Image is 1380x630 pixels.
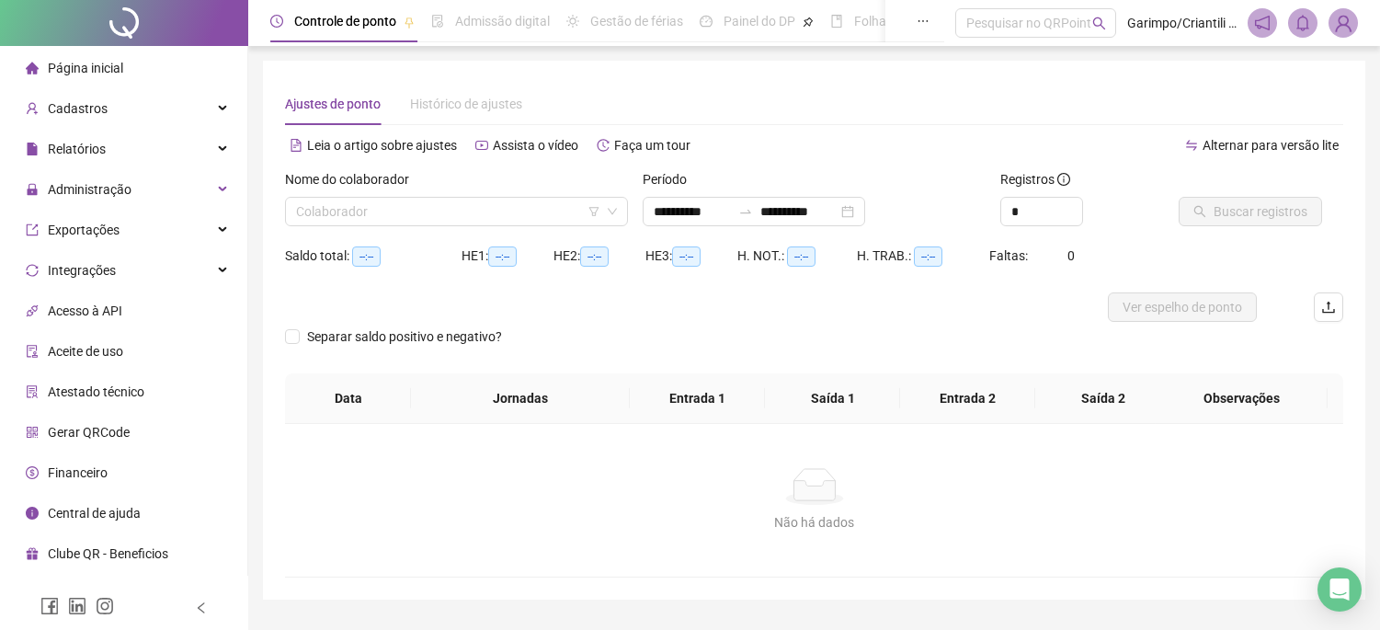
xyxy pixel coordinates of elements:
[307,512,1321,533] div: Não há dados
[580,246,609,267] span: --:--
[914,246,942,267] span: --:--
[26,304,39,317] span: api
[48,304,122,318] span: Acesso à API
[26,466,39,479] span: dollar
[48,223,120,237] span: Exportações
[1317,567,1362,612] div: Open Intercom Messenger
[48,506,141,521] span: Central de ajuda
[488,246,517,267] span: --:--
[1294,15,1311,31] span: bell
[26,385,39,398] span: solution
[900,373,1035,424] th: Entrada 2
[48,465,108,480] span: Financeiro
[765,373,900,424] th: Saída 1
[26,143,39,155] span: file
[462,246,553,267] div: HE 1:
[1170,388,1313,408] span: Observações
[1329,9,1357,37] img: 2226
[1179,197,1322,226] button: Buscar registros
[553,246,645,267] div: HE 2:
[26,507,39,520] span: info-circle
[285,169,421,189] label: Nome do colaborador
[566,15,579,28] span: sun
[431,15,444,28] span: file-done
[1185,139,1198,152] span: swap
[26,264,39,277] span: sync
[26,547,39,560] span: gift
[26,345,39,358] span: audit
[307,138,457,153] span: Leia o artigo sobre ajustes
[68,597,86,615] span: linkedin
[48,182,131,197] span: Administração
[1092,17,1106,30] span: search
[724,14,795,29] span: Painel do DP
[285,246,462,267] div: Saldo total:
[352,246,381,267] span: --:--
[738,204,753,219] span: to
[588,206,599,217] span: filter
[48,546,168,561] span: Clube QR - Beneficios
[48,384,144,399] span: Atestado técnico
[1067,248,1075,263] span: 0
[270,15,283,28] span: clock-circle
[597,139,610,152] span: history
[738,204,753,219] span: swap-right
[989,248,1031,263] span: Faltas:
[700,15,713,28] span: dashboard
[411,373,629,424] th: Jornadas
[290,139,302,152] span: file-text
[26,62,39,74] span: home
[643,169,699,189] label: Período
[630,373,765,424] th: Entrada 1
[48,425,130,440] span: Gerar QRCode
[607,206,618,217] span: down
[493,138,578,153] span: Assista o vídeo
[672,246,701,267] span: --:--
[48,61,123,75] span: Página inicial
[1254,15,1271,31] span: notification
[1000,169,1070,189] span: Registros
[1108,292,1257,322] button: Ver espelho de ponto
[803,17,814,28] span: pushpin
[830,15,843,28] span: book
[26,426,39,439] span: qrcode
[1321,300,1336,315] span: upload
[737,246,857,267] div: H. NOT.:
[300,326,509,347] span: Separar saldo positivo e negativo?
[787,246,815,267] span: --:--
[26,223,39,236] span: export
[917,15,930,28] span: ellipsis
[96,597,114,615] span: instagram
[285,373,411,424] th: Data
[48,263,116,278] span: Integrações
[590,14,683,29] span: Gestão de férias
[195,601,208,614] span: left
[854,14,972,29] span: Folha de pagamento
[1203,138,1339,153] span: Alternar para versão lite
[1156,373,1328,424] th: Observações
[857,246,989,267] div: H. TRAB.:
[26,102,39,115] span: user-add
[404,17,415,28] span: pushpin
[1057,173,1070,186] span: info-circle
[48,344,123,359] span: Aceite de uso
[614,138,690,153] span: Faça um tour
[285,97,381,111] span: Ajustes de ponto
[48,142,106,156] span: Relatórios
[1035,373,1170,424] th: Saída 2
[645,246,737,267] div: HE 3:
[475,139,488,152] span: youtube
[40,597,59,615] span: facebook
[26,183,39,196] span: lock
[410,97,522,111] span: Histórico de ajustes
[455,14,550,29] span: Admissão digital
[48,101,108,116] span: Cadastros
[1127,13,1237,33] span: Garimpo/Criantili - O GARIMPO
[294,14,396,29] span: Controle de ponto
